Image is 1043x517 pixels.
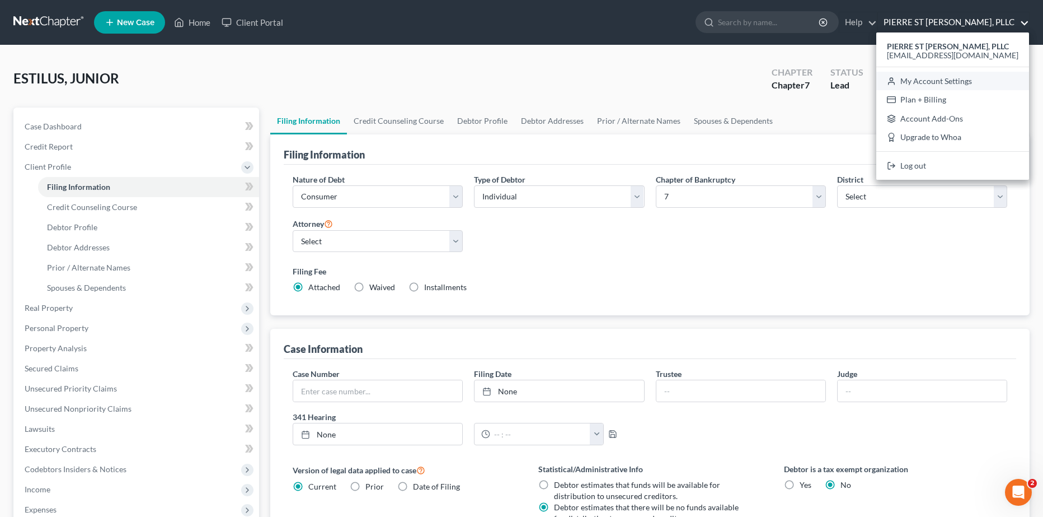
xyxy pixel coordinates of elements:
[168,12,216,32] a: Home
[293,266,1007,277] label: Filing Fee
[554,480,720,501] span: Debtor estimates that funds will be available for distribution to unsecured creditors.
[25,424,55,434] span: Lawsuits
[772,66,812,79] div: Chapter
[1028,479,1037,488] span: 2
[284,342,363,356] div: Case Information
[876,32,1029,180] div: PIERRE ST [PERSON_NAME], PLLC
[38,278,259,298] a: Spouses & Dependents
[838,380,1007,402] input: --
[293,174,345,185] label: Nature of Debt
[474,380,643,402] a: None
[293,368,340,380] label: Case Number
[47,182,110,192] span: Filing Information
[308,282,340,292] span: Attached
[47,263,130,272] span: Prior / Alternate Names
[830,79,863,92] div: Lead
[38,177,259,197] a: Filing Information
[369,282,395,292] span: Waived
[784,463,1007,475] label: Debtor is a tax exempt organization
[25,444,96,454] span: Executory Contracts
[25,384,117,393] span: Unsecured Priority Claims
[538,463,762,475] label: Statistical/Administrative Info
[840,480,851,490] span: No
[16,117,259,137] a: Case Dashboard
[365,482,384,491] span: Prior
[837,368,857,380] label: Judge
[25,142,73,151] span: Credit Report
[293,463,516,477] label: Version of legal data applied to case
[347,108,450,134] a: Credit Counseling Course
[887,41,1009,51] strong: PIERRE ST [PERSON_NAME], PLLC
[13,70,119,86] span: ESTILUS, JUNIOR
[474,174,525,185] label: Type of Debtor
[16,338,259,358] a: Property Analysis
[876,156,1029,175] a: Log out
[839,12,877,32] a: Help
[876,109,1029,128] a: Account Add-Ons
[25,485,50,494] span: Income
[38,237,259,258] a: Debtor Addresses
[718,12,820,32] input: Search by name...
[293,380,462,402] input: Enter case number...
[830,66,863,79] div: Status
[16,399,259,419] a: Unsecured Nonpriority Claims
[1005,479,1032,506] iframe: Intercom live chat
[270,108,347,134] a: Filing Information
[887,50,1018,60] span: [EMAIL_ADDRESS][DOMAIN_NAME]
[38,217,259,237] a: Debtor Profile
[656,368,682,380] label: Trustee
[287,411,650,423] label: 341 Hearing
[878,12,1029,32] a: PIERRE ST [PERSON_NAME], PLLC
[656,380,825,402] input: --
[772,79,812,92] div: Chapter
[117,18,154,27] span: New Case
[25,404,131,413] span: Unsecured Nonpriority Claims
[514,108,590,134] a: Debtor Addresses
[38,197,259,217] a: Credit Counseling Course
[216,12,289,32] a: Client Portal
[47,202,137,212] span: Credit Counseling Course
[25,303,73,313] span: Real Property
[590,108,687,134] a: Prior / Alternate Names
[450,108,514,134] a: Debtor Profile
[16,137,259,157] a: Credit Report
[47,243,110,252] span: Debtor Addresses
[25,162,71,171] span: Client Profile
[800,480,811,490] span: Yes
[876,90,1029,109] a: Plan + Billing
[25,122,82,131] span: Case Dashboard
[308,482,336,491] span: Current
[837,174,863,185] label: District
[47,283,126,292] span: Spouses & Dependents
[413,482,460,491] span: Date of Filing
[284,148,365,161] div: Filing Information
[25,464,126,474] span: Codebtors Insiders & Notices
[805,80,810,90] span: 7
[16,439,259,459] a: Executory Contracts
[490,423,590,445] input: -- : --
[876,72,1029,91] a: My Account Settings
[293,217,333,230] label: Attorney
[25,364,78,373] span: Secured Claims
[47,222,97,232] span: Debtor Profile
[38,258,259,278] a: Prior / Alternate Names
[25,323,88,333] span: Personal Property
[16,379,259,399] a: Unsecured Priority Claims
[687,108,779,134] a: Spouses & Dependents
[293,423,462,445] a: None
[25,343,87,353] span: Property Analysis
[424,282,467,292] span: Installments
[16,419,259,439] a: Lawsuits
[876,128,1029,147] a: Upgrade to Whoa
[25,505,57,514] span: Expenses
[474,368,511,380] label: Filing Date
[656,174,735,185] label: Chapter of Bankruptcy
[16,358,259,379] a: Secured Claims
